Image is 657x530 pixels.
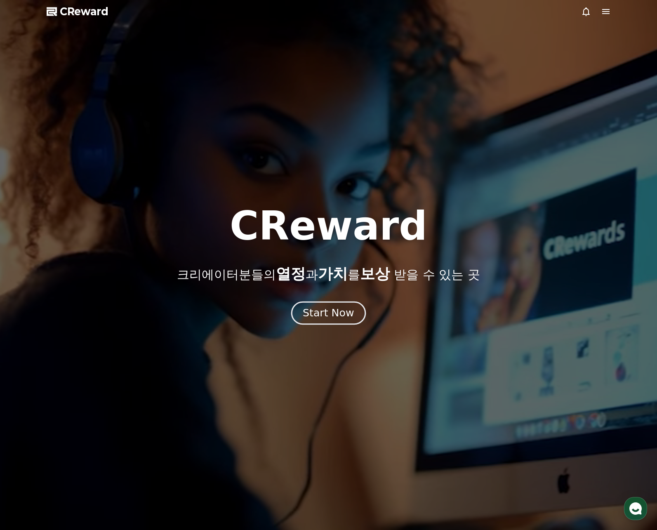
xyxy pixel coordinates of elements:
[47,5,108,18] a: CReward
[303,306,354,320] div: Start Now
[230,206,427,246] h1: CReward
[106,261,158,282] a: 설정
[60,5,108,18] span: CReward
[177,266,480,282] p: 크리에이터분들의 과 를 받을 수 있는 곳
[293,310,364,318] a: Start Now
[360,265,390,282] span: 보상
[2,261,54,282] a: 홈
[291,301,366,325] button: Start Now
[318,265,348,282] span: 가치
[54,261,106,282] a: 대화
[276,265,306,282] span: 열정
[26,274,31,280] span: 홈
[75,274,85,281] span: 대화
[127,274,137,280] span: 설정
